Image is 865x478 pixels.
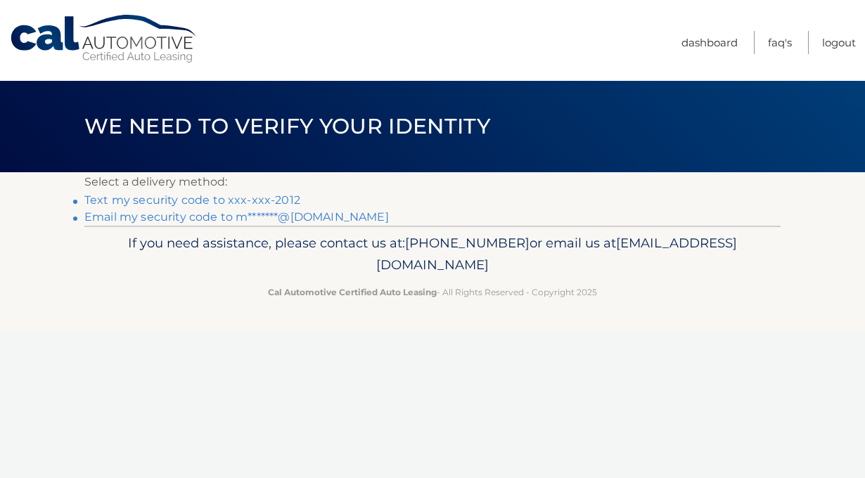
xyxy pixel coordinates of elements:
p: - All Rights Reserved - Copyright 2025 [94,285,771,299]
strong: Cal Automotive Certified Auto Leasing [268,287,437,297]
p: Select a delivery method: [84,172,781,192]
a: Dashboard [681,31,738,54]
a: Email my security code to m*******@[DOMAIN_NAME] [84,210,389,224]
span: [PHONE_NUMBER] [405,235,530,251]
a: Logout [822,31,856,54]
a: Cal Automotive [9,14,199,64]
p: If you need assistance, please contact us at: or email us at [94,232,771,277]
a: Text my security code to xxx-xxx-2012 [84,193,300,207]
a: FAQ's [768,31,792,54]
span: We need to verify your identity [84,113,490,139]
